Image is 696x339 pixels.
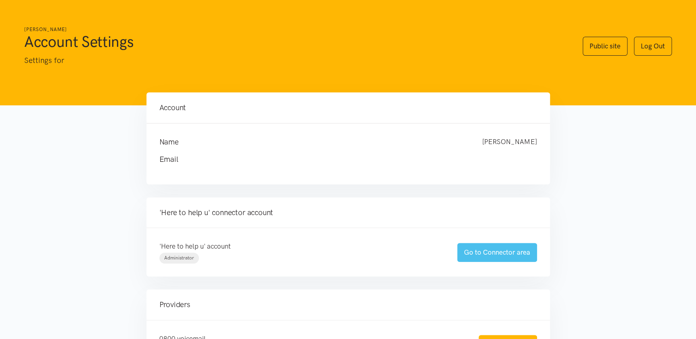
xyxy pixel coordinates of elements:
[634,37,672,56] a: Log Out
[159,102,537,113] h4: Account
[457,243,537,262] a: Go to Connector area
[159,299,537,310] h4: Providers
[583,37,627,56] a: Public site
[24,26,566,33] h6: [PERSON_NAME]
[159,207,537,218] h4: 'Here to help u' connector account
[24,32,566,51] h1: Account Settings
[24,54,566,67] p: Settings for
[159,241,441,252] p: 'Here to help u' account
[474,136,545,148] div: [PERSON_NAME]
[159,154,521,165] h4: Email
[159,136,466,148] h4: Name
[164,255,194,261] span: Administrator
